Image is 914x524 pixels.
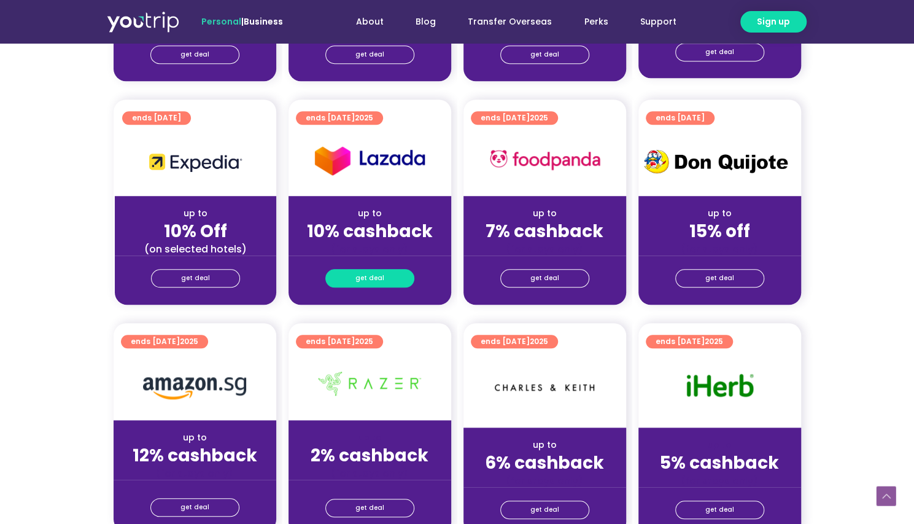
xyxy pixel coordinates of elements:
[340,10,400,33] a: About
[298,467,441,480] div: (for stays only)
[125,243,266,256] div: (on selected hotels)
[325,499,414,517] a: get deal
[400,10,452,33] a: Blog
[296,111,383,125] a: ends [DATE]2025
[473,207,616,220] div: up to
[705,44,734,61] span: get deal
[500,269,589,287] a: get deal
[689,219,750,243] strong: 15% off
[675,501,764,519] a: get deal
[298,431,441,444] div: up to
[646,335,733,348] a: ends [DATE]2025
[656,111,705,125] span: ends [DATE]
[485,451,604,475] strong: 6% cashback
[757,15,790,28] span: Sign up
[151,269,240,287] a: get deal
[471,111,558,125] a: ends [DATE]2025
[530,501,559,518] span: get deal
[624,10,692,33] a: Support
[355,499,384,517] span: get deal
[298,207,441,220] div: up to
[296,335,383,348] a: ends [DATE]2025
[123,431,266,444] div: up to
[125,207,266,220] div: up to
[180,46,209,63] span: get deal
[473,474,616,487] div: (for stays only)
[311,444,428,467] strong: 2% cashback
[132,111,181,125] span: ends [DATE]
[530,336,548,346] span: 2025
[307,219,433,243] strong: 10% cashback
[656,335,723,348] span: ends [DATE]
[646,111,715,125] a: ends [DATE]
[675,269,764,287] a: get deal
[355,112,373,123] span: 2025
[355,46,384,63] span: get deal
[530,270,559,287] span: get deal
[660,451,779,475] strong: 5% cashback
[181,270,210,287] span: get deal
[121,335,208,348] a: ends [DATE]2025
[316,10,692,33] nav: Menu
[452,10,568,33] a: Transfer Overseas
[648,243,791,256] div: (for stays only)
[648,474,791,487] div: (for stays only)
[530,112,548,123] span: 2025
[500,501,589,519] a: get deal
[306,335,373,348] span: ends [DATE]
[740,11,807,33] a: Sign up
[244,15,283,28] a: Business
[568,10,624,33] a: Perks
[481,335,548,348] span: ends [DATE]
[325,45,414,64] a: get deal
[306,111,373,125] span: ends [DATE]
[123,467,266,480] div: (for stays only)
[298,243,441,256] div: (for stays only)
[481,111,548,125] span: ends [DATE]
[164,219,227,243] strong: 10% Off
[530,46,559,63] span: get deal
[705,501,734,518] span: get deal
[133,444,257,467] strong: 12% cashback
[325,269,414,287] a: get deal
[705,270,734,287] span: get deal
[648,439,791,452] div: up to
[180,336,198,346] span: 2025
[150,45,239,64] a: get deal
[355,270,384,287] span: get deal
[500,45,589,64] a: get deal
[473,439,616,452] div: up to
[675,43,764,61] a: get deal
[201,15,241,28] span: Personal
[471,335,558,348] a: ends [DATE]2025
[150,498,239,517] a: get deal
[705,336,723,346] span: 2025
[355,336,373,346] span: 2025
[180,499,209,516] span: get deal
[486,219,603,243] strong: 7% cashback
[122,111,191,125] a: ends [DATE]
[201,15,283,28] span: |
[131,335,198,348] span: ends [DATE]
[648,207,791,220] div: up to
[473,243,616,256] div: (for stays only)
